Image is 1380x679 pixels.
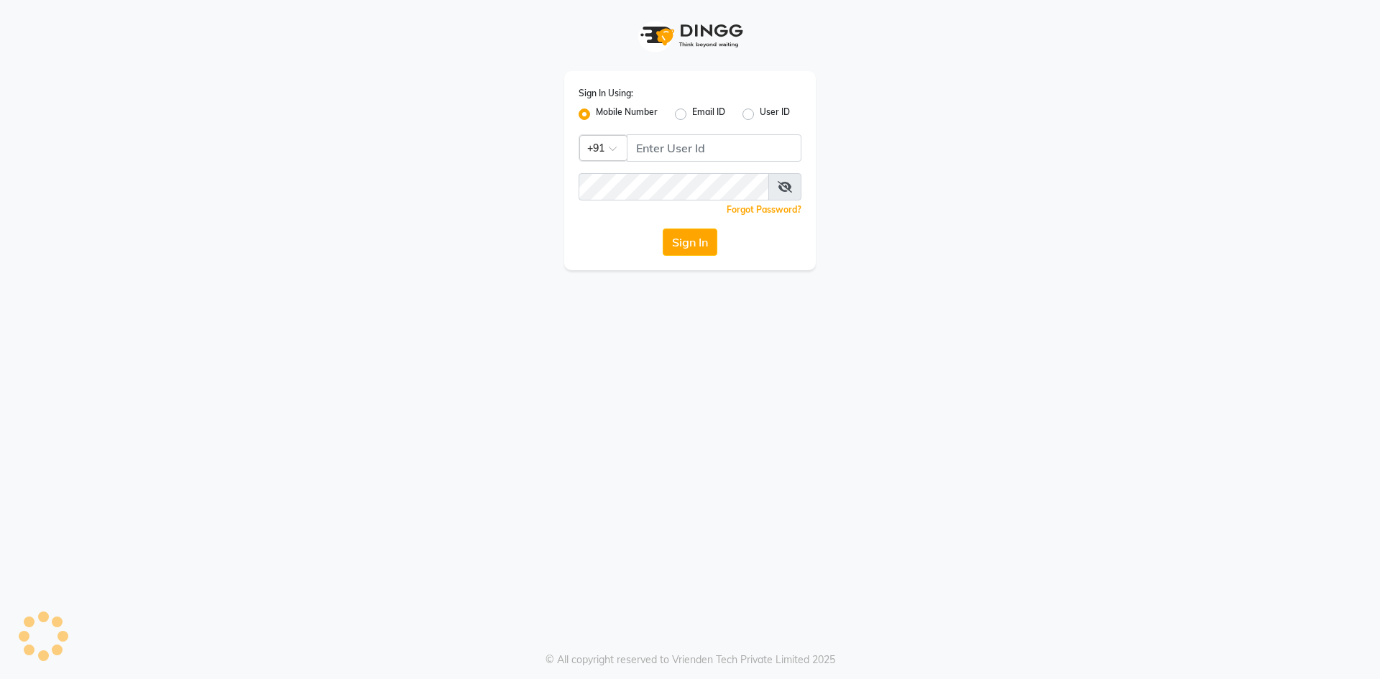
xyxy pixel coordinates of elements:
[727,204,801,215] a: Forgot Password?
[663,228,717,256] button: Sign In
[579,87,633,100] label: Sign In Using:
[596,106,658,123] label: Mobile Number
[627,134,801,162] input: Username
[692,106,725,123] label: Email ID
[579,173,769,200] input: Username
[632,14,747,57] img: logo1.svg
[760,106,790,123] label: User ID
